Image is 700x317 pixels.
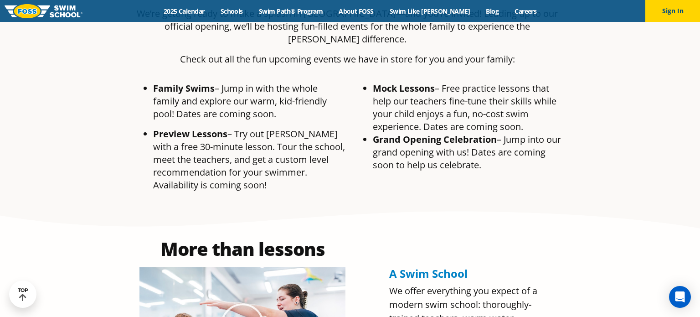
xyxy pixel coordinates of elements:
[373,133,565,171] li: – Jump into our grand opening with us! Dates are coming soon to help us celebrate.
[135,53,560,66] p: Check out all the fun upcoming events we have in store for you and your family:
[153,82,345,120] p: – Jump in with the whole family and explore our warm, kid-friendly pool! Dates are coming soon.
[139,240,345,258] h2: More than lessons
[155,7,212,16] a: 2025 Calendar
[478,7,507,16] a: Blog
[18,287,28,301] div: TOP
[373,82,435,94] strong: Mock Lessons
[153,82,215,94] span: Family Swims
[389,266,468,281] span: A Swim School
[153,128,345,192] p: – Try out [PERSON_NAME] with a free 30-minute lesson. Tour the school, meet the teachers, and get...
[373,133,497,146] b: Grand Opening Celebration
[373,82,565,133] li: – Free practice lessons that help our teachers fine-tune their skills while your child enjoys a f...
[381,7,478,16] a: Swim Like [PERSON_NAME]
[212,7,251,16] a: Schools
[669,286,691,308] div: Open Intercom Messenger
[507,7,545,16] a: Careers
[251,7,330,16] a: Swim Path® Program
[331,7,382,16] a: About FOSS
[153,128,227,140] span: Preview Lessons
[135,7,560,46] p: We’re getting ready to make a splash in [GEOGRAPHIC_DATA]—and you’re invited! Leading up to our o...
[5,4,82,18] img: FOSS Swim School Logo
